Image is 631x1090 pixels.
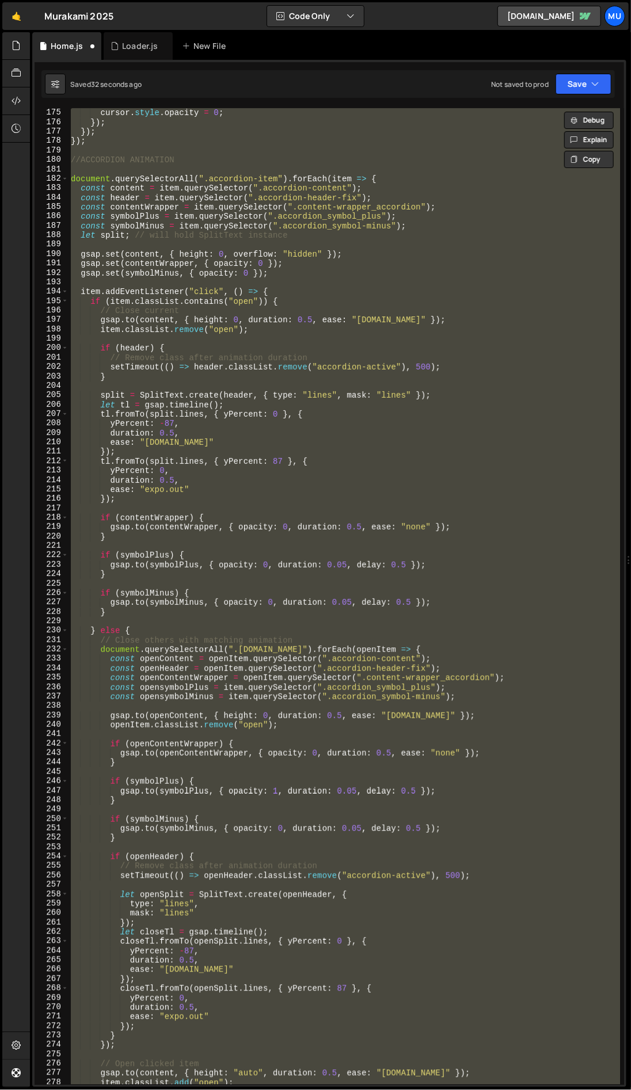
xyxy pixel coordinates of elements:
[35,447,69,456] div: 211
[35,117,69,127] div: 176
[35,155,69,164] div: 180
[35,795,69,805] div: 248
[182,40,230,52] div: New File
[35,616,69,626] div: 229
[35,654,69,663] div: 233
[91,79,142,89] div: 32 seconds ago
[35,824,69,833] div: 251
[35,287,69,296] div: 194
[35,597,69,607] div: 227
[564,131,614,148] button: Explain
[35,927,69,936] div: 262
[35,381,69,390] div: 204
[564,112,614,129] button: Debug
[35,1040,69,1049] div: 274
[35,626,69,635] div: 230
[35,843,69,852] div: 253
[35,343,69,352] div: 200
[35,1022,69,1031] div: 272
[35,1003,69,1012] div: 270
[35,729,69,738] div: 241
[35,325,69,334] div: 198
[35,908,69,917] div: 260
[35,673,69,682] div: 235
[35,372,69,381] div: 203
[35,541,69,550] div: 221
[497,6,601,26] a: [DOMAIN_NAME]
[35,984,69,993] div: 268
[35,683,69,692] div: 236
[564,151,614,168] button: Copy
[70,79,142,89] div: Saved
[35,588,69,597] div: 226
[491,79,549,89] div: Not saved to prod
[35,739,69,748] div: 242
[35,1059,69,1068] div: 276
[35,211,69,220] div: 186
[35,852,69,861] div: 254
[35,569,69,578] div: 224
[35,221,69,230] div: 187
[35,871,69,880] div: 256
[35,146,69,155] div: 179
[35,664,69,673] div: 234
[35,437,69,447] div: 210
[122,40,158,52] div: Loader.js
[267,6,364,26] button: Code Only
[35,268,69,277] div: 192
[35,955,69,965] div: 265
[35,400,69,409] div: 206
[35,504,69,513] div: 217
[35,362,69,371] div: 202
[35,748,69,757] div: 243
[35,485,69,494] div: 215
[35,353,69,362] div: 201
[35,692,69,701] div: 237
[35,776,69,786] div: 246
[35,861,69,870] div: 255
[2,2,31,30] a: 🤙
[35,174,69,183] div: 182
[35,936,69,946] div: 263
[35,494,69,503] div: 216
[605,6,625,26] a: Mu
[35,965,69,974] div: 266
[35,306,69,315] div: 196
[35,315,69,324] div: 197
[35,409,69,418] div: 207
[35,946,69,955] div: 264
[35,635,69,645] div: 231
[35,786,69,795] div: 247
[35,880,69,889] div: 257
[35,108,69,117] div: 175
[35,833,69,842] div: 252
[35,974,69,984] div: 267
[35,258,69,268] div: 191
[35,993,69,1003] div: 269
[35,127,69,136] div: 177
[35,645,69,654] div: 232
[556,74,611,94] button: Save
[35,202,69,211] div: 185
[35,1078,69,1087] div: 278
[35,456,69,466] div: 212
[35,918,69,927] div: 261
[35,522,69,531] div: 219
[35,296,69,306] div: 195
[35,428,69,437] div: 209
[35,550,69,559] div: 222
[35,579,69,588] div: 225
[35,711,69,720] div: 239
[35,277,69,287] div: 193
[35,249,69,258] div: 190
[35,701,69,710] div: 238
[35,193,69,202] div: 184
[35,805,69,814] div: 249
[35,475,69,485] div: 214
[51,40,83,52] div: Home.js
[35,165,69,174] div: 181
[35,757,69,767] div: 244
[35,334,69,343] div: 199
[35,1068,69,1077] div: 277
